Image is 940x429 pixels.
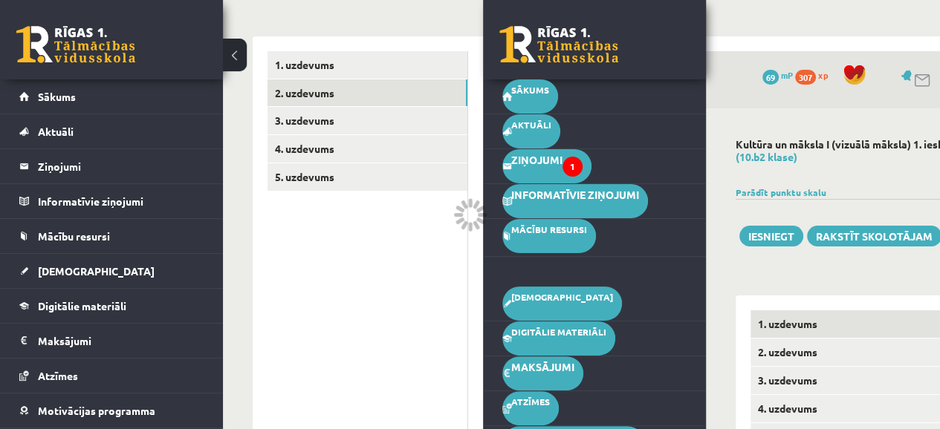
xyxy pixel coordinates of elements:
legend: Ziņojumi [38,149,204,183]
span: Aktuāli [38,125,74,138]
span: [DEMOGRAPHIC_DATA] [38,264,155,278]
a: Informatīvie ziņojumi [502,184,648,218]
a: Mācību resursi [502,219,596,253]
a: Maksājumi [19,324,204,358]
button: Iesniegt [739,226,803,246]
a: Digitālie materiāli [502,321,615,356]
a: Aktuāli [502,114,560,148]
a: 307 xp [795,69,835,81]
a: [DEMOGRAPHIC_DATA] [502,286,622,321]
span: Mācību resursi [511,223,587,235]
span: Digitālie materiāli [38,299,126,312]
a: Sākums [502,79,558,114]
i: 1 [563,157,583,177]
span: Mācību resursi [38,229,110,243]
legend: Informatīvie ziņojumi [38,184,204,218]
a: Rīgas 1. Tālmācības vidusskola [16,26,135,63]
legend: Maksājumi [38,324,204,358]
a: Sākums [19,79,204,114]
span: 69 [762,70,779,85]
span: Atzīmes [38,369,78,382]
a: [DEMOGRAPHIC_DATA] [19,254,204,288]
a: Rīgas 1. Tālmācības vidusskola [499,26,618,63]
a: Parādīt punktu skalu [736,186,826,198]
a: Maksājumi [502,356,583,390]
a: Ziņojumi [19,149,204,183]
a: 4. uzdevums [268,135,467,163]
a: Atzīmes [502,391,559,425]
legend: Ziņojumi [511,149,583,170]
span: xp [818,69,828,81]
a: 1. uzdevums [268,51,467,79]
span: [DEMOGRAPHIC_DATA] [511,291,613,303]
a: Aktuāli [19,114,204,148]
a: Motivācijas programma [19,393,204,428]
a: 3. uzdevums [268,107,467,134]
span: Sākums [511,84,549,96]
a: Digitālie materiāli [19,289,204,323]
a: 69 mP [762,69,793,81]
a: Mācību resursi [19,219,204,253]
span: Digitālie materiāli [511,326,606,338]
a: Atzīmes [19,358,204,393]
span: Aktuāli [511,119,551,131]
span: Motivācijas programma [38,404,155,417]
a: Ziņojumi1 [502,149,591,183]
a: Informatīvie ziņojumi [19,184,204,218]
span: mP [781,69,793,81]
legend: Informatīvie ziņojumi [511,184,639,205]
a: 2. uzdevums [268,79,467,107]
a: 5. uzdevums [268,163,467,191]
span: 307 [795,70,816,85]
span: Sākums [38,90,76,103]
span: Atzīmes [511,396,550,407]
legend: Maksājumi [511,356,574,377]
